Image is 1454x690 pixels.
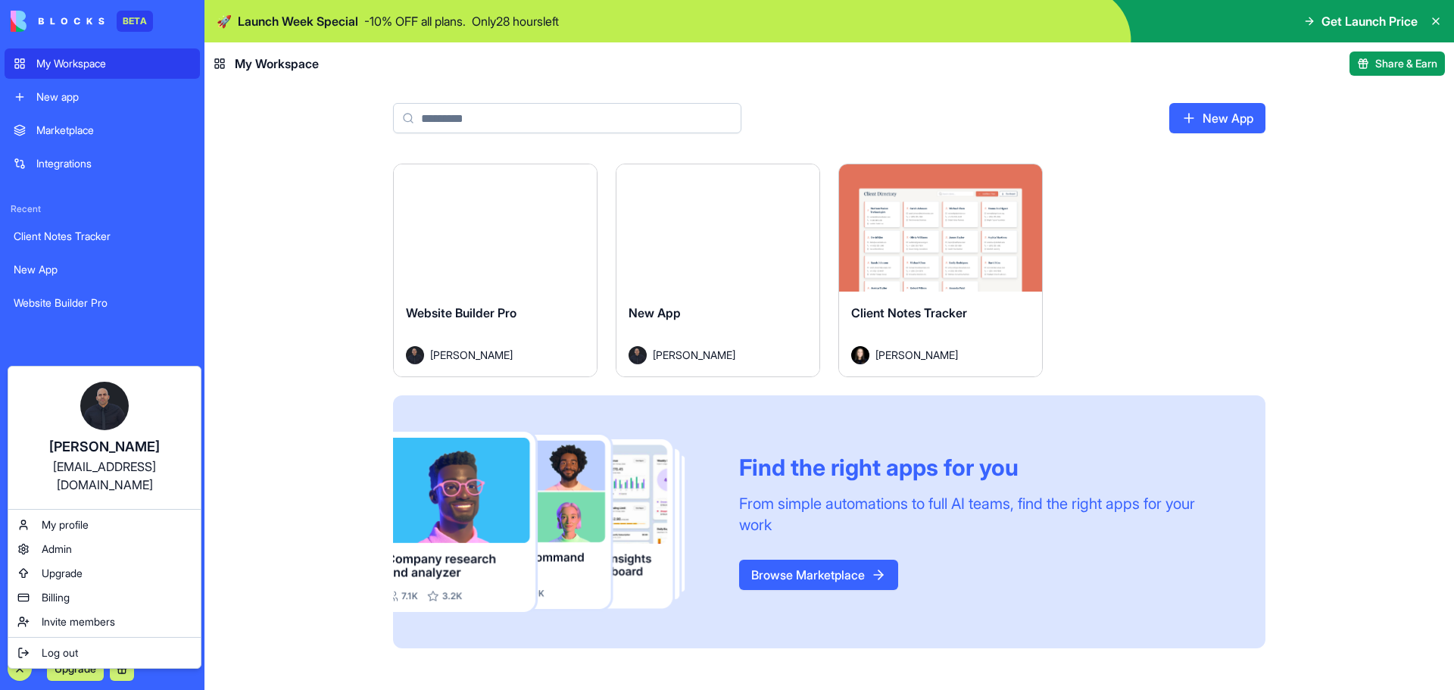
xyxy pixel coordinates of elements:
div: Website Builder Pro [14,295,191,311]
img: ACg8ocL1bUeULCJjMCArI7mHP0YJRTaiM65vxXU3fsAykjvZhYIChqdA=s96-c [80,382,129,430]
span: Invite members [42,614,115,629]
div: New App [14,262,191,277]
a: Admin [11,537,198,561]
span: My profile [42,517,89,532]
div: [EMAIL_ADDRESS][DOMAIN_NAME] [23,457,186,494]
a: Billing [11,585,198,610]
a: Invite members [11,610,198,634]
span: Recent [5,203,200,215]
span: Billing [42,590,70,605]
div: Client Notes Tracker [14,229,191,244]
span: Upgrade [42,566,83,581]
a: Upgrade [11,561,198,585]
span: Log out [42,645,78,660]
span: Admin [42,542,72,557]
a: My profile [11,513,198,537]
a: [PERSON_NAME][EMAIL_ADDRESS][DOMAIN_NAME] [11,370,198,506]
div: [PERSON_NAME] [23,436,186,457]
